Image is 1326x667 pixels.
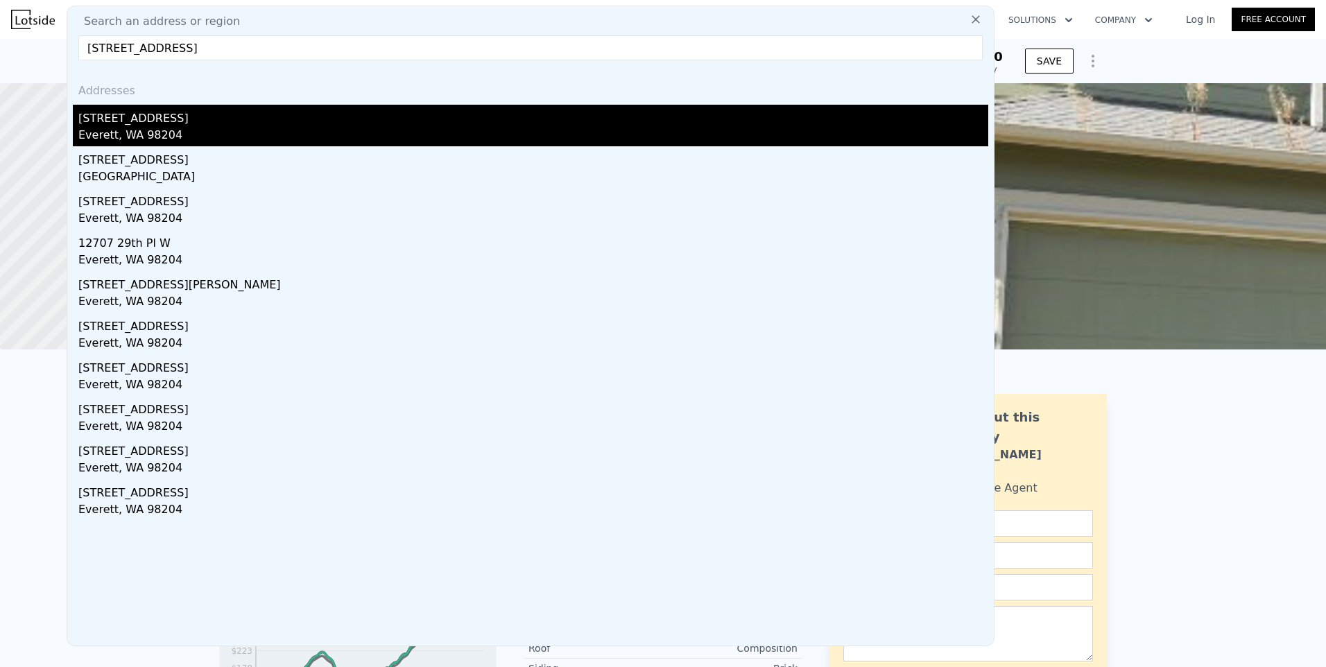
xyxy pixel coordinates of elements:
[78,396,988,418] div: [STREET_ADDRESS]
[78,376,988,396] div: Everett, WA 98204
[78,354,988,376] div: [STREET_ADDRESS]
[938,408,1093,447] div: Ask about this property
[78,460,988,479] div: Everett, WA 98204
[73,13,240,30] span: Search an address or region
[11,10,55,29] img: Lotside
[78,105,988,127] div: [STREET_ADDRESS]
[938,447,1093,480] div: [PERSON_NAME] Bahadur
[231,646,252,656] tspan: $223
[78,229,988,252] div: 12707 29th Pl W
[78,168,988,188] div: [GEOGRAPHIC_DATA]
[78,501,988,521] div: Everett, WA 98204
[78,293,988,313] div: Everett, WA 98204
[78,313,988,335] div: [STREET_ADDRESS]
[1084,8,1164,33] button: Company
[78,127,988,146] div: Everett, WA 98204
[78,335,988,354] div: Everett, WA 98204
[73,71,988,105] div: Addresses
[78,418,988,438] div: Everett, WA 98204
[78,479,988,501] div: [STREET_ADDRESS]
[78,188,988,210] div: [STREET_ADDRESS]
[78,252,988,271] div: Everett, WA 98204
[78,210,988,229] div: Everett, WA 98204
[78,146,988,168] div: [STREET_ADDRESS]
[1169,12,1232,26] a: Log In
[1079,47,1107,75] button: Show Options
[1025,49,1074,73] button: SAVE
[78,35,983,60] input: Enter an address, city, region, neighborhood or zip code
[997,8,1084,33] button: Solutions
[78,438,988,460] div: [STREET_ADDRESS]
[1232,8,1315,31] a: Free Account
[78,271,988,293] div: [STREET_ADDRESS][PERSON_NAME]
[663,641,798,655] div: Composition
[528,641,663,655] div: Roof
